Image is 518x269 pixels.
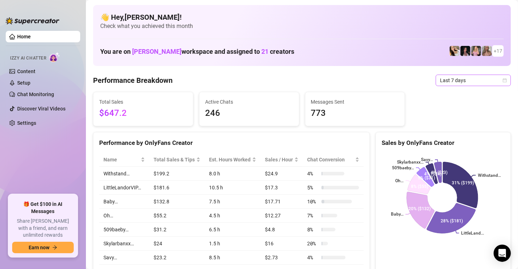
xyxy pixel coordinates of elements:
img: Kenzie (@dmaxkenz) [482,46,492,56]
td: $17.3 [261,181,303,195]
span: Last 7 days [440,75,507,86]
div: Sales by OnlyFans Creator [382,138,505,148]
span: 7 % [307,212,319,220]
td: Savy… [99,251,149,265]
td: $132.8 [149,195,205,209]
a: Content [17,69,35,74]
img: logo-BBDzfeDw.svg [6,17,59,24]
img: Avry (@avryjennerfree) [450,46,460,56]
td: Withstand… [99,167,149,181]
span: 10 % [307,198,319,206]
span: 21 [261,48,268,55]
td: $181.6 [149,181,205,195]
span: 4 % [307,170,319,178]
span: calendar [503,78,507,82]
td: $31.2 [149,223,205,237]
span: 773 [311,107,399,120]
th: Chat Conversion [303,153,363,167]
span: Sales / Hour [265,156,293,164]
span: 5 % [307,184,319,192]
a: Chat Monitoring [17,91,54,97]
span: Chat Conversion [307,156,353,164]
h4: 👋 Hey, [PERSON_NAME] ! [100,12,504,22]
td: $12.27 [261,209,303,223]
img: AI Chatter [49,52,60,62]
span: [PERSON_NAME] [132,48,181,55]
td: 8.5 h [205,251,261,265]
td: $24 [149,237,205,251]
text: Oh… [395,178,403,183]
td: $55.2 [149,209,205,223]
text: Skylarbanxx… [397,160,423,165]
td: $199.2 [149,167,205,181]
td: 4.5 h [205,209,261,223]
span: Share [PERSON_NAME] with a friend, and earn unlimited rewards [12,218,74,239]
td: 6.5 h [205,223,261,237]
h1: You are on workspace and assigned to creators [100,48,294,56]
td: $24.9 [261,167,303,181]
span: Active Chats [205,98,293,106]
td: 7.5 h [205,195,261,209]
a: Settings [17,120,36,126]
td: $17.71 [261,195,303,209]
span: 4 % [307,254,319,261]
a: Home [17,34,31,39]
td: $23.2 [149,251,205,265]
th: Sales / Hour [261,153,303,167]
text: LittleLand... [461,231,484,236]
text: Savy… [421,157,433,162]
a: Discover Viral Videos [17,106,66,112]
div: Est. Hours Worked [209,156,251,164]
text: Baby… [391,212,403,217]
span: Izzy AI Chatter [10,55,46,62]
td: Baby… [99,195,149,209]
span: 8 % [307,226,319,233]
span: 🎁 Get $100 in AI Messages [12,201,74,215]
span: 246 [205,107,293,120]
span: Total Sales & Tips [154,156,195,164]
td: 10.5 h [205,181,261,195]
td: $4.8 [261,223,303,237]
td: 8.0 h [205,167,261,181]
h4: Performance Breakdown [93,75,173,85]
button: Earn nowarrow-right [12,242,74,253]
span: Total Sales [99,98,187,106]
span: + 17 [494,47,502,55]
span: 20 % [307,240,319,247]
td: Skylarbanxx… [99,237,149,251]
img: Kenzie (@dmaxkenzfree) [471,46,481,56]
td: 509baeby… [99,223,149,237]
div: Performance by OnlyFans Creator [99,138,364,148]
td: Oh… [99,209,149,223]
td: $16 [261,237,303,251]
span: Messages Sent [311,98,399,106]
span: Check what you achieved this month [100,22,504,30]
span: Name [103,156,139,164]
text: 509baeby… [392,165,414,170]
td: LittleLandorVIP… [99,181,149,195]
td: 1.5 h [205,237,261,251]
th: Total Sales & Tips [149,153,205,167]
text: Withstand… [478,173,501,178]
th: Name [99,153,149,167]
a: Setup [17,80,30,86]
img: Baby (@babyyyybellaa) [460,46,470,56]
span: Earn now [29,245,49,250]
td: $2.73 [261,251,303,265]
div: Open Intercom Messenger [494,245,511,262]
span: $647.2 [99,107,187,120]
span: arrow-right [52,245,57,250]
